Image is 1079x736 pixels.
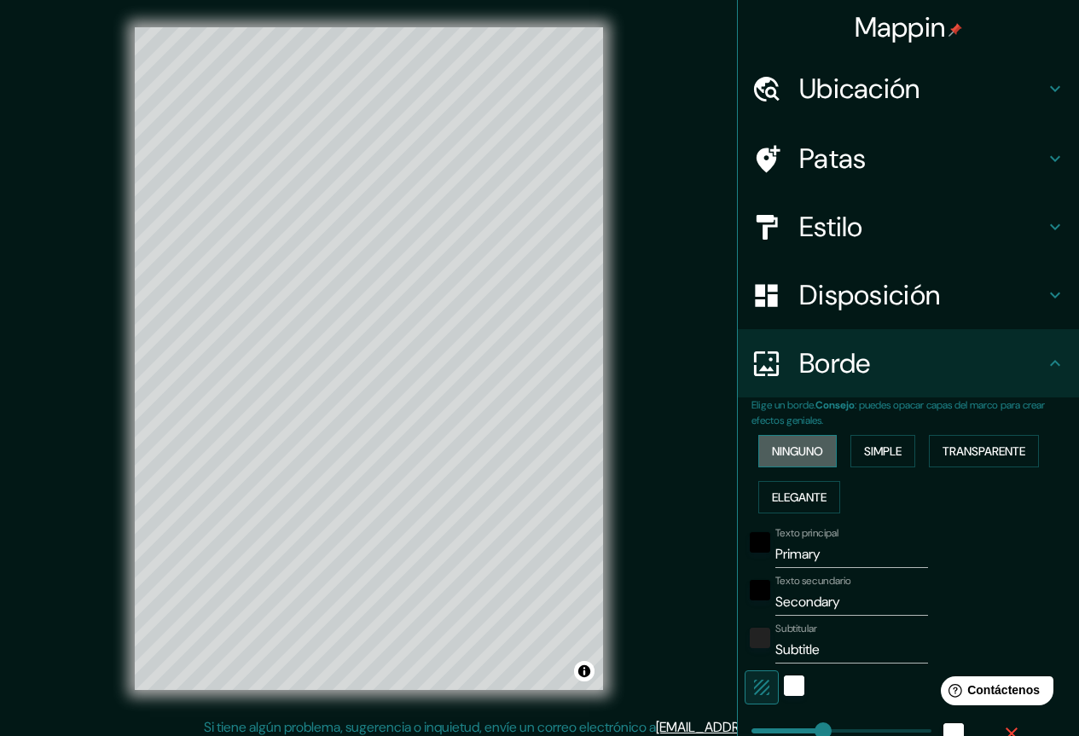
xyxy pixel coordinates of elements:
[758,481,840,513] button: Elegante
[799,345,871,381] font: Borde
[750,532,770,553] button: negro
[738,261,1079,329] div: Disposición
[855,9,946,45] font: Mappin
[775,574,851,588] font: Texto secundario
[758,435,837,467] button: Ninguno
[738,329,1079,397] div: Borde
[750,580,770,600] button: negro
[929,435,1039,467] button: Transparente
[850,435,915,467] button: Simple
[204,718,656,736] font: Si tiene algún problema, sugerencia o inquietud, envíe un correo electrónico a
[738,125,1079,193] div: Patas
[772,490,827,505] font: Elegante
[815,398,855,412] font: Consejo
[927,669,1060,717] iframe: Lanzador de widgets de ayuda
[574,661,595,681] button: Activar o desactivar atribución
[799,277,940,313] font: Disposición
[948,23,962,37] img: pin-icon.png
[799,71,920,107] font: Ubicación
[750,628,770,648] button: color-222222
[738,193,1079,261] div: Estilo
[864,443,902,459] font: Simple
[775,622,817,635] font: Subtitular
[751,398,1045,427] font: : puedes opacar capas del marco para crear efectos geniales.
[772,443,823,459] font: Ninguno
[799,141,867,177] font: Patas
[775,526,838,540] font: Texto principal
[738,55,1079,123] div: Ubicación
[751,398,815,412] font: Elige un borde.
[799,209,863,245] font: Estilo
[943,443,1025,459] font: Transparente
[784,675,804,696] button: blanco
[656,718,867,736] a: [EMAIL_ADDRESS][DOMAIN_NAME]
